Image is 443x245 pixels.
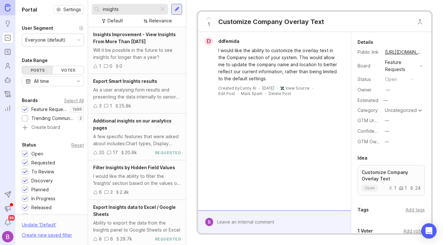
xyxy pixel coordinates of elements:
span: Export Insights data to Excel / Google Sheets [93,204,176,217]
button: Notifications [2,217,13,228]
div: 3 [110,189,113,196]
div: — [385,117,389,124]
div: Trending Community Topics [31,115,74,122]
div: Date Range [22,57,48,64]
div: Category [358,107,380,114]
div: 20.6k [125,149,137,156]
div: I would like the ability to filter the 'Insights' section based on the values of hidden fields. W... [93,173,181,187]
div: Status [22,141,36,149]
div: Add tags [406,206,425,213]
div: Public link [358,49,380,56]
label: Confidence [358,128,383,134]
div: All time [34,78,49,85]
a: Filter Insights by Hidden Field ValuesI would like the ability to filter the 'Insights' section b... [88,160,186,200]
div: · [259,85,260,91]
div: 8 [99,235,102,242]
div: Add voter [403,227,425,234]
img: zendesk [280,86,284,90]
div: Boards [22,97,38,104]
div: 1 Voter [358,227,373,235]
div: — [382,96,390,105]
a: [DATE] [262,85,274,91]
div: 24 [409,186,421,190]
div: Update ' Default ' [22,221,56,232]
div: Feature Requests [385,59,417,73]
a: Additional insights on our analytics pagesA few specific features that were asked about includes:... [88,114,186,160]
span: Export Smart Insights results [93,78,157,84]
div: — [385,128,389,135]
svg: toggle icon [73,79,84,84]
p: 1996 [72,107,82,112]
span: 99 [8,215,15,221]
a: Users [2,60,13,72]
span: Insights Improvement - View Insights From More Than [DATE] [93,32,176,44]
a: Portal [2,32,13,43]
div: 1 [99,63,101,70]
label: GTM Urgency [358,118,388,123]
div: Uncategorized [385,108,417,113]
a: dddfemida [201,37,245,45]
a: View Source [286,86,310,91]
a: Roadmaps [2,46,13,58]
img: Bailey Thompson [205,218,213,226]
div: 6 [99,189,102,196]
div: I would like the ability to customize the overlay text in the Company section of your system. Thi... [218,47,338,82]
div: To Review [31,168,54,175]
div: Estimated [358,98,378,103]
div: · [277,85,278,91]
span: Filter Insights by Hidden Field Values [93,165,175,170]
div: requested [155,236,181,242]
div: 17 [113,149,118,156]
a: Insights Improvement - View Insights From More Than [DATE]Will it be possible in the future to se... [88,27,186,74]
div: As a user analysing form results and presenting the data internally to senior stakeholders, I wou... [93,86,181,100]
div: — [386,86,390,93]
div: Select All [64,99,84,102]
div: Open Intercom Messenger [421,223,437,239]
div: Board [358,62,380,69]
div: 3 [99,102,101,109]
a: Reporting [2,102,13,114]
div: open [385,76,397,83]
button: Mark Spam [241,91,262,96]
div: Complete [31,213,52,220]
div: Discovery [31,177,53,184]
div: Default [108,17,123,24]
span: Additional insights on our analytics pages [93,118,172,130]
label: GTM Owner [358,139,383,144]
div: 0 [109,63,112,70]
div: Status [358,76,380,83]
div: Will it be possible in the future to see insights for longer than a year? [93,47,181,61]
button: Close button [414,15,426,28]
img: Bailey Thompson [2,231,13,242]
span: Settings [63,6,81,13]
a: Customize Company Overlay Textopen1124 [358,165,425,196]
div: 2.4k [120,189,129,196]
div: 25.8k [119,102,131,109]
div: Released [31,204,52,211]
div: A few specific features that were asked about includes:Chart types, Display options, Colors, Labe... [93,133,181,147]
button: Announcements [2,203,13,214]
div: · [265,91,266,96]
div: 20 [99,149,104,156]
div: Relevance [149,17,172,24]
h1: Portal [22,6,37,13]
div: In Progress [31,195,55,202]
div: User Segment [22,24,53,32]
div: 1 [110,102,112,109]
div: Votes [53,66,84,74]
a: Changelog [2,88,13,100]
div: Tags [358,206,369,214]
button: Send to Autopilot [2,189,13,200]
div: Posts [22,66,53,74]
p: 2 [79,116,82,121]
div: Delete Post [269,91,291,96]
span: ddfemida [218,38,239,44]
input: Search... [103,6,156,13]
time: [DATE] [262,86,274,91]
span: 1 [208,21,210,28]
div: Requested [31,159,55,166]
div: Edit Post [218,91,235,96]
div: Details [358,38,373,46]
a: Create board [22,125,84,131]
